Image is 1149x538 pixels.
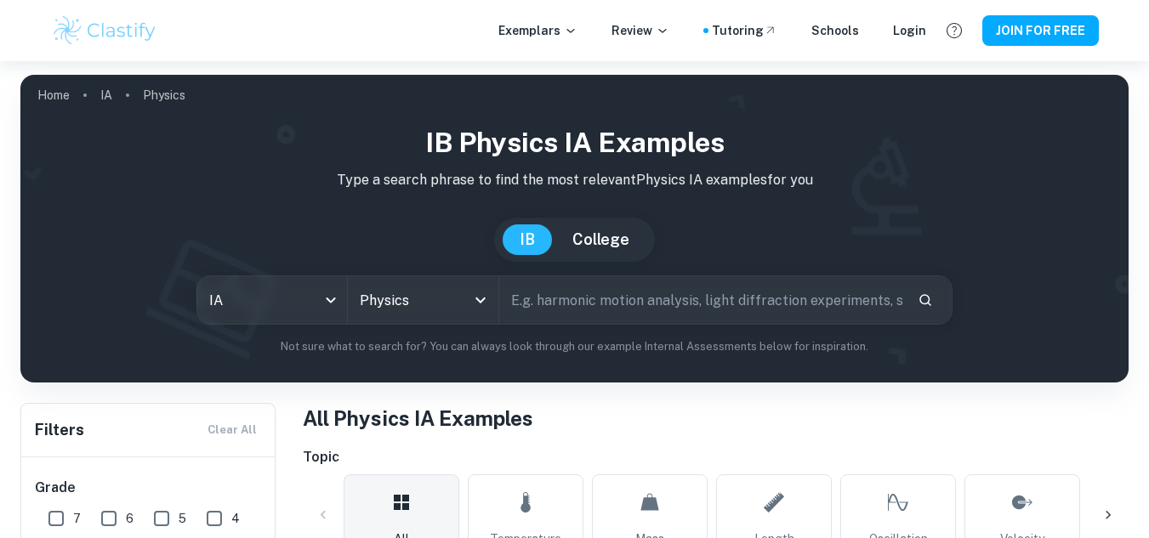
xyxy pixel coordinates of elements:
[555,224,646,255] button: College
[231,509,240,528] span: 4
[811,21,859,40] a: Schools
[37,83,70,107] a: Home
[35,478,263,498] h6: Grade
[34,170,1115,190] p: Type a search phrase to find the most relevant Physics IA examples for you
[503,224,552,255] button: IB
[20,75,1129,382] img: profile cover
[100,83,112,107] a: IA
[499,276,905,324] input: E.g. harmonic motion analysis, light diffraction experiments, sliding objects down a ramp...
[197,276,348,324] div: IA
[34,122,1115,163] h1: IB Physics IA examples
[611,21,669,40] p: Review
[35,418,84,442] h6: Filters
[712,21,777,40] a: Tutoring
[940,16,969,45] button: Help and Feedback
[893,21,926,40] a: Login
[179,509,186,528] span: 5
[73,509,81,528] span: 7
[303,403,1129,433] h1: All Physics IA Examples
[498,21,577,40] p: Exemplars
[469,288,492,312] button: Open
[51,14,159,48] img: Clastify logo
[143,86,185,105] p: Physics
[303,447,1129,467] h6: Topic
[982,15,1099,46] button: JOIN FOR FREE
[34,338,1115,355] p: Not sure what to search for? You can always look through our example Internal Assessments below f...
[126,509,134,528] span: 6
[911,286,940,314] button: Search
